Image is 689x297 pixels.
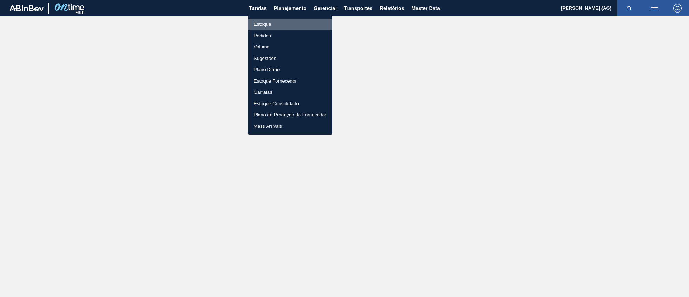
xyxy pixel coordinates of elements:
a: Plano Diário [248,64,332,75]
a: Estoque Fornecedor [248,75,332,87]
a: Plano de Produção do Fornecedor [248,109,332,121]
a: Mass Arrivals [248,121,332,132]
a: Volume [248,41,332,53]
a: Estoque Consolidado [248,98,332,110]
a: Sugestões [248,53,332,64]
a: Garrafas [248,87,332,98]
a: Pedidos [248,30,332,42]
a: Estoque [248,19,332,30]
